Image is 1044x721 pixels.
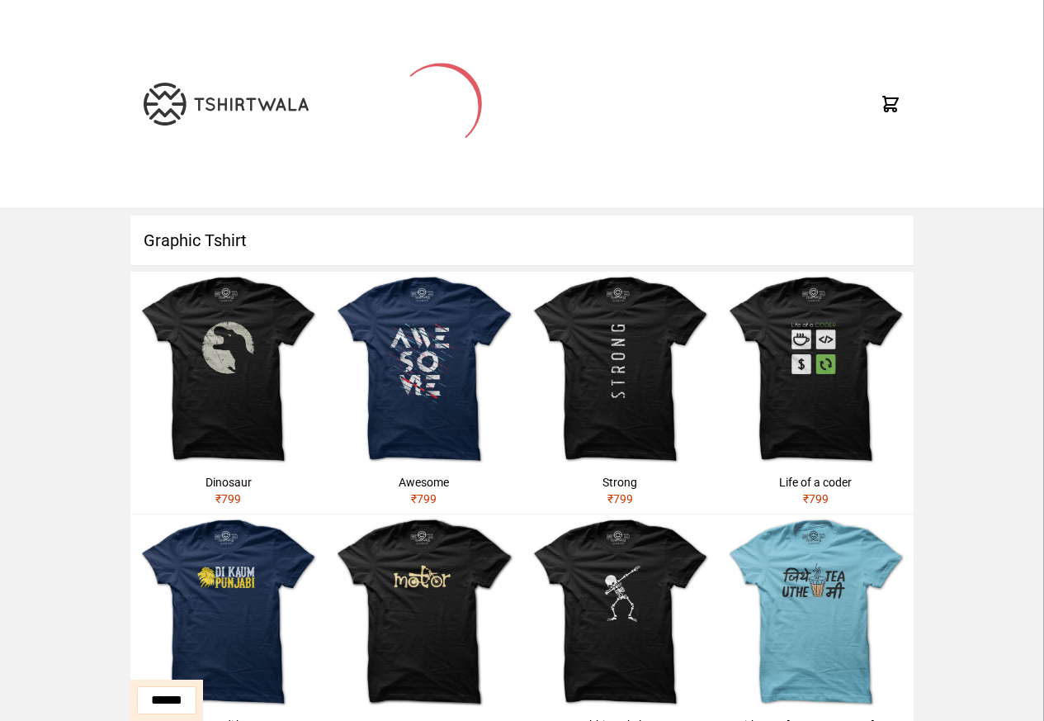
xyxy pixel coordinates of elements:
[137,474,319,491] div: Dinosaur
[411,492,437,505] span: ₹ 799
[326,515,522,710] img: motor.jpg
[130,216,914,265] h1: Graphic Tshirt
[130,272,326,467] img: dinosaur.jpg
[607,492,633,505] span: ₹ 799
[718,272,914,467] img: life-of-a-coder.jpg
[326,272,522,467] img: awesome.jpg
[725,474,907,491] div: Life of a coder
[529,474,711,491] div: Strong
[144,83,309,126] img: TW-LOGO-400-104.png
[130,515,326,710] img: shera-di-kaum-punjabi-1.jpg
[333,474,515,491] div: Awesome
[803,492,829,505] span: ₹ 799
[718,515,914,710] img: jithe-tea-uthe-me.jpg
[522,515,718,710] img: skeleton-dabbing.jpg
[326,272,522,514] a: Awesome₹799
[522,272,718,467] img: strong.jpg
[718,272,914,514] a: Life of a coder₹799
[522,272,718,514] a: Strong₹799
[215,492,241,505] span: ₹ 799
[130,272,326,514] a: Dinosaur₹799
